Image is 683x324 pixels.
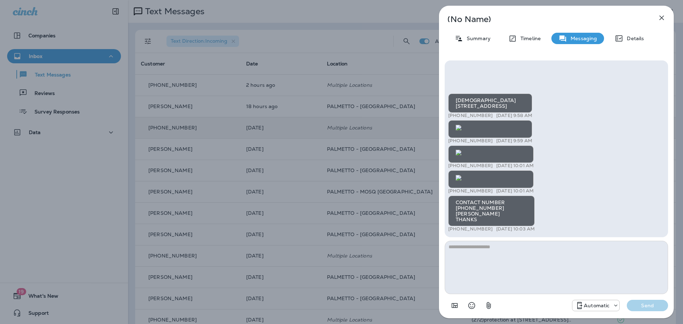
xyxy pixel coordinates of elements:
button: Add in a premade template [448,298,462,313]
img: twilio-download [456,125,461,131]
p: [PHONE_NUMBER] [448,138,493,144]
p: Details [623,36,644,41]
p: [PHONE_NUMBER] [448,113,493,118]
p: [DATE] 9:59 AM [496,138,532,144]
p: Timeline [517,36,541,41]
p: [DATE] 9:58 AM [496,113,532,118]
p: Summary [463,36,491,41]
p: [PHONE_NUMBER] [448,188,493,194]
img: twilio-download [456,175,461,181]
p: (No Name) [448,16,642,22]
div: [DEMOGRAPHIC_DATA] [STREET_ADDRESS] [448,94,532,113]
img: twilio-download [456,150,461,155]
p: Messaging [567,36,597,41]
p: [DATE] 10:01 AM [496,163,534,169]
p: [DATE] 10:03 AM [496,226,535,232]
p: [DATE] 10:01 AM [496,188,534,194]
button: Select an emoji [465,298,479,313]
p: Automatic [584,303,609,308]
p: [PHONE_NUMBER] [448,226,493,232]
p: [PHONE_NUMBER] [448,163,493,169]
div: CONTACT NUMBER [PHONE_NUMBER] [PERSON_NAME] THANKS [448,196,535,226]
